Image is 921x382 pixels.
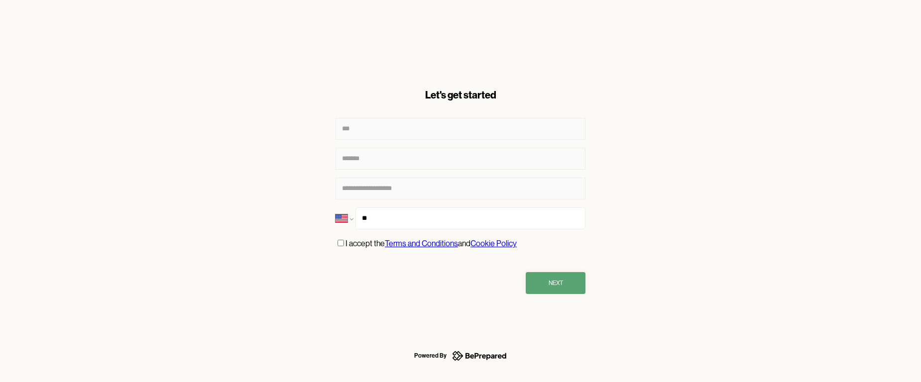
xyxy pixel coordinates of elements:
div: Next [549,278,563,288]
a: Cookie Policy [470,239,517,248]
p: I accept the and [345,237,517,250]
div: Let's get started [336,88,585,102]
button: Next [526,272,585,294]
a: Terms and Conditions [385,239,458,248]
div: Powered By [414,350,447,362]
